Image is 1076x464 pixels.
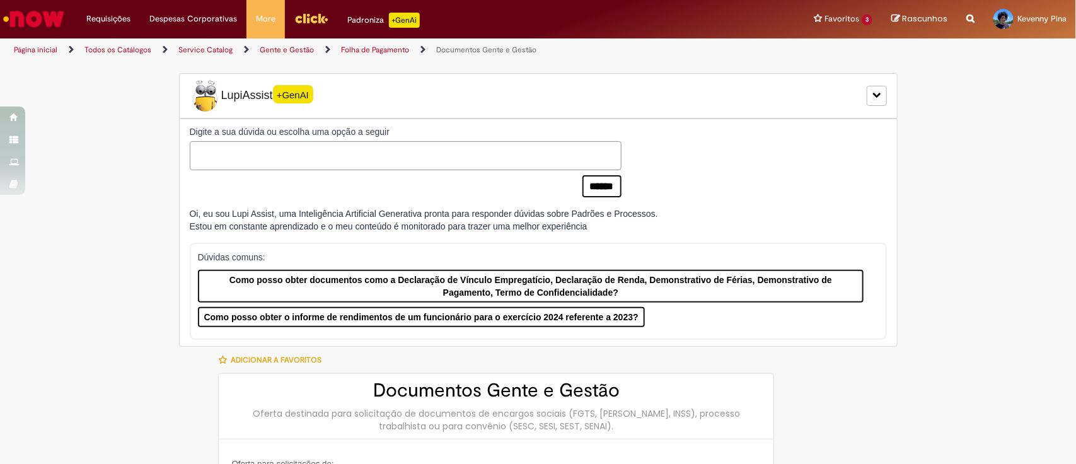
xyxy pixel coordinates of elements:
a: Service Catalog [178,45,233,55]
span: Adicionar a Favoritos [231,355,321,365]
span: 3 [862,14,872,25]
span: Favoritos [824,13,859,25]
a: Gente e Gestão [260,45,314,55]
a: Todos os Catálogos [84,45,151,55]
div: LupiLupiAssist+GenAI [179,73,898,119]
div: Padroniza [347,13,420,28]
button: Adicionar a Favoritos [218,347,328,373]
h2: Documentos Gente e Gestão [231,380,761,401]
span: +GenAI [273,85,313,103]
img: click_logo_yellow_360x200.png [294,9,328,28]
label: Digite a sua dúvida ou escolha uma opção a seguir [190,125,622,138]
p: +GenAi [389,13,420,28]
a: Página inicial [14,45,57,55]
div: Oi, eu sou Lupi Assist, uma Inteligência Artificial Generativa pronta para responder dúvidas sobr... [190,207,658,233]
img: ServiceNow [1,6,66,32]
span: Rascunhos [902,13,947,25]
a: Folha de Pagamento [341,45,409,55]
p: Dúvidas comuns: [198,251,864,264]
img: Lupi [190,80,221,112]
button: Como posso obter o informe de rendimentos de um funcionário para o exercício 2024 referente a 2023? [198,307,645,327]
span: Kevenny Pina [1017,13,1067,24]
a: Documentos Gente e Gestão [436,45,536,55]
span: Requisições [86,13,130,25]
button: Como posso obter documentos como a Declaração de Vínculo Empregatício, Declaração de Renda, Demon... [198,270,864,303]
div: Oferta destinada para solicitação de documentos de encargos sociais (FGTS, [PERSON_NAME], INSS), ... [231,407,761,432]
span: Despesas Corporativas [149,13,237,25]
a: Rascunhos [891,13,947,25]
span: More [256,13,275,25]
span: LupiAssist [190,80,313,112]
ul: Trilhas de página [9,38,708,62]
